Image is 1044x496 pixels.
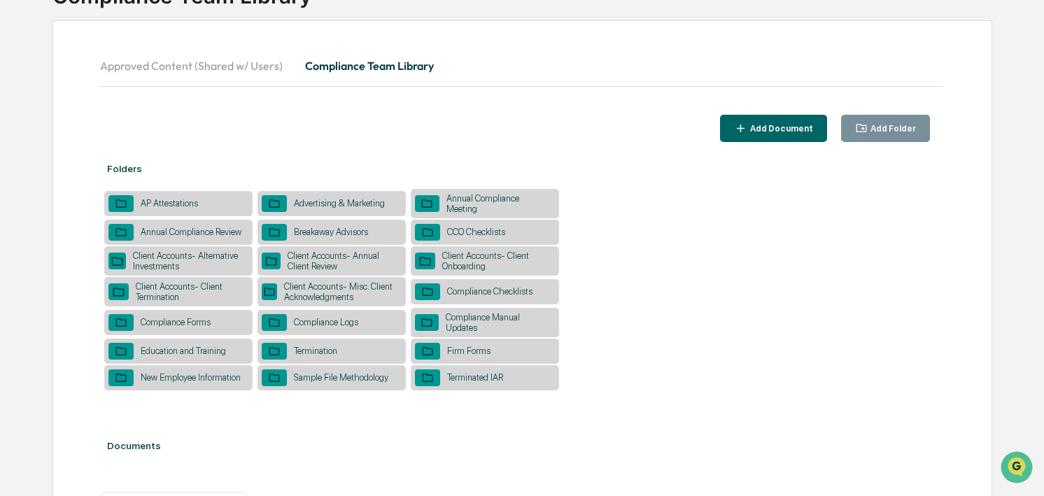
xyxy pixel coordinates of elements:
a: 🖐️Preclearance [8,171,96,196]
div: Compliance Checklists [440,286,539,297]
button: Approved Content (Shared w/ Users) [100,49,294,83]
div: Education and Training [134,346,233,356]
div: Advertising & Marketing [287,198,392,208]
a: Powered byPylon [99,236,169,248]
div: Start new chat [48,107,230,121]
div: Terminated IAR [440,372,510,383]
button: Add Document [720,115,827,142]
div: AP Attestations [134,198,205,208]
div: We're available if you need us! [48,121,177,132]
div: CCO Checklists [440,227,512,237]
div: 🖐️ [14,178,25,189]
a: 🗄️Attestations [96,171,179,196]
div: Client Accounts- Alternative Investments [126,250,248,271]
div: Breakaway Advisors [287,227,375,237]
button: Add Folder [841,115,931,142]
div: Annual Compliance Review [134,227,248,237]
div: Client Accounts- Annual Client Review [281,250,402,271]
a: 🔎Data Lookup [8,197,94,222]
button: Compliance Team Library [294,49,445,83]
span: Preclearance [28,176,90,190]
span: Pylon [139,237,169,248]
div: Folders [100,149,945,188]
div: Compliance Manual Updates [439,312,555,333]
iframe: Open customer support [999,450,1037,488]
div: Documents [100,426,945,465]
div: Add Document [747,124,813,134]
div: Add Folder [868,124,916,134]
div: 🔎 [14,204,25,215]
img: 1746055101610-c473b297-6a78-478c-a979-82029cc54cd1 [14,107,39,132]
div: Firm Forms [440,346,498,356]
div: Sample File Methodology [287,372,395,383]
div: Client Accounts- Misc. Client Acknowledgments [277,281,402,302]
div: secondary tabs example [100,49,945,83]
div: Client Accounts- Client Onboarding [435,250,555,271]
div: Client Accounts- Client Termination [129,281,248,302]
div: Termination [287,346,344,356]
div: Compliance Forms [134,317,218,327]
div: Compliance Logs [287,317,365,327]
p: How can we help? [14,29,255,52]
span: Attestations [115,176,174,190]
span: Data Lookup [28,203,88,217]
div: 🗄️ [101,178,113,189]
div: New Employee Information [134,372,248,383]
div: Annual Compliance Meeting [439,193,555,214]
button: Start new chat [238,111,255,128]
